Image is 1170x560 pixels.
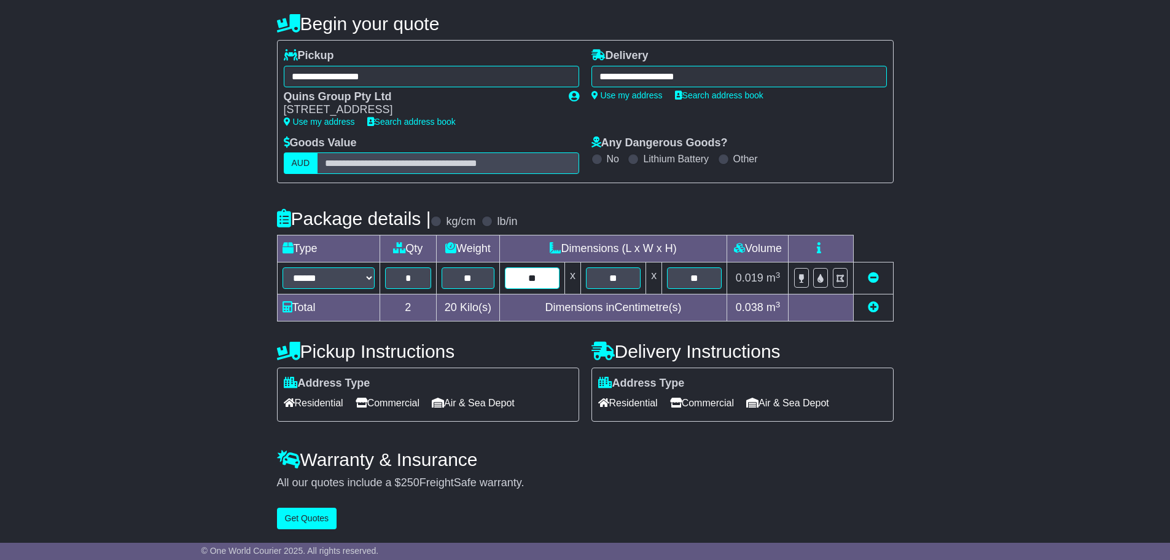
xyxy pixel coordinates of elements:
div: All our quotes include a $ FreightSafe warranty. [277,476,894,490]
td: Volume [727,235,789,262]
span: 250 [401,476,419,489]
sup: 3 [776,270,781,280]
td: Total [277,294,380,321]
a: Use my address [591,90,663,100]
label: Address Type [284,377,370,390]
div: [STREET_ADDRESS] [284,103,556,117]
span: Commercial [356,393,419,412]
label: Pickup [284,49,334,63]
label: Lithium Battery [643,153,709,165]
label: Delivery [591,49,649,63]
span: © One World Courier 2025. All rights reserved. [201,546,379,556]
a: Use my address [284,117,355,127]
td: x [646,262,662,294]
h4: Pickup Instructions [277,341,579,361]
label: Any Dangerous Goods? [591,136,728,150]
td: Kilo(s) [437,294,500,321]
span: Commercial [670,393,734,412]
td: Dimensions in Centimetre(s) [499,294,727,321]
td: 2 [380,294,437,321]
td: x [564,262,580,294]
label: No [607,153,619,165]
td: Type [277,235,380,262]
td: Dimensions (L x W x H) [499,235,727,262]
a: Remove this item [868,272,879,284]
span: Air & Sea Depot [746,393,829,412]
h4: Warranty & Insurance [277,449,894,470]
div: Quins Group Pty Ltd [284,90,556,104]
h4: Delivery Instructions [591,341,894,361]
label: kg/cm [446,215,475,229]
button: Get Quotes [277,508,337,529]
span: Residential [598,393,658,412]
span: 0.038 [736,301,763,314]
label: Other [733,153,758,165]
label: lb/in [497,215,517,229]
label: Address Type [598,377,685,390]
span: 20 [445,301,457,314]
span: m [766,301,781,314]
h4: Begin your quote [277,14,894,34]
label: Goods Value [284,136,357,150]
span: m [766,272,781,284]
td: Qty [380,235,437,262]
span: Residential [284,393,343,412]
td: Weight [437,235,500,262]
h4: Package details | [277,208,431,229]
label: AUD [284,152,318,174]
span: Air & Sea Depot [432,393,515,412]
sup: 3 [776,300,781,309]
a: Search address book [675,90,763,100]
span: 0.019 [736,272,763,284]
a: Add new item [868,301,879,314]
a: Search address book [367,117,456,127]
